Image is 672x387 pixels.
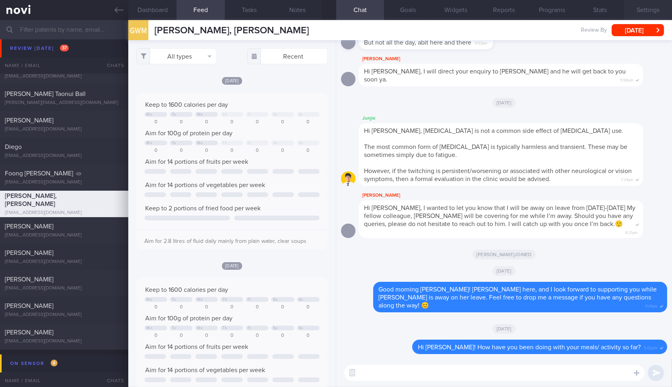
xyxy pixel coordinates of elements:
div: [EMAIL_ADDRESS][DOMAIN_NAME] [5,285,123,291]
div: On sensor [8,358,60,369]
div: 0 [246,119,269,125]
div: Sa [273,141,277,145]
div: We [197,112,203,117]
span: Aim for 100g of protein per day [145,130,232,136]
span: [DATE] [493,98,516,108]
div: Mo [146,141,152,145]
span: But not all the day, abit here and there [364,39,472,46]
span: Aim for 14 portions of fruits per week [145,159,248,165]
div: We [197,297,203,302]
span: Hi [PERSON_NAME], I wanted to let you know that I will be away on leave from [DATE]-[DATE] My fel... [364,205,636,227]
div: Su [299,141,303,145]
div: 0 [220,333,243,339]
div: 0 [195,119,218,125]
div: 0 [144,148,167,154]
div: Su [299,297,303,302]
div: Fr [248,112,251,117]
span: Aim for 14 portions of vegetables per week [145,182,265,188]
div: Sa [273,297,277,302]
span: Hi [PERSON_NAME], I will direct your enquiry to [PERSON_NAME] and he will get back to you soon ya. [364,68,626,83]
div: Sa [273,326,277,330]
span: 8:21am [625,228,637,236]
span: Keep to 1600 calories per day [145,287,228,293]
span: Keep to 1600 calories per day [145,102,228,108]
div: 0 [195,333,218,339]
span: [PERSON_NAME] [5,250,53,256]
div: [PERSON_NAME] [359,54,667,64]
div: 0 [271,148,294,154]
span: [PERSON_NAME], [PERSON_NAME] [154,26,309,35]
span: 5:02pm [644,343,658,351]
div: 0 [246,148,269,154]
div: [EMAIL_ADDRESS][DOMAIN_NAME] [5,259,123,265]
div: 0 [220,148,243,154]
div: Su [299,112,303,117]
div: Su [299,326,303,330]
span: Aim for 14 portions of fruits per week [145,344,248,350]
div: Tu [172,297,176,302]
div: 0 [144,304,167,310]
div: 0 [220,304,243,310]
span: [PERSON_NAME] Taonui Ball [5,91,86,97]
div: 0 [297,333,320,339]
div: [EMAIL_ADDRESS][DOMAIN_NAME] [5,232,123,238]
span: 11:58am [620,75,633,83]
span: Aim for 100g of protein per day [145,315,232,322]
div: Mo [146,326,152,330]
div: 0 [271,119,294,125]
div: Tu [172,141,176,145]
div: Junjie [359,114,667,123]
span: [DATE] [493,324,516,334]
div: [EMAIL_ADDRESS][DOMAIN_NAME] [5,338,123,344]
div: Tu [172,112,176,117]
span: 11:53am [475,39,488,46]
span: 7:24am [621,175,633,183]
span: Diego [5,144,22,150]
span: Aim for 2.8 litres of fluid daily mainly from plain water, clear soups [144,238,306,244]
div: 0 [144,119,167,125]
span: 4 [51,360,58,367]
span: Foong [PERSON_NAME] [5,170,73,177]
div: Mo [146,297,152,302]
span: [DATE] [493,266,516,276]
span: [PERSON_NAME] [5,223,53,230]
div: Fr [248,326,251,330]
div: Fr [248,141,251,145]
div: 0 [170,148,193,154]
span: [PERSON_NAME] [5,276,53,283]
div: Sa [273,112,277,117]
span: [PERSON_NAME], [PERSON_NAME] [5,193,57,207]
div: [EMAIL_ADDRESS][DOMAIN_NAME] [5,126,123,132]
div: 0 [297,304,320,310]
span: Hi [PERSON_NAME], [MEDICAL_DATA] is not a common side effect of [MEDICAL_DATA] use. [364,128,624,134]
span: [DATE] [222,77,242,85]
div: [EMAIL_ADDRESS][DOMAIN_NAME] [5,47,123,53]
div: Tu [172,326,176,330]
div: [EMAIL_ADDRESS][DOMAIN_NAME] [5,179,123,185]
div: 0 [170,119,193,125]
div: 0 [195,304,218,310]
div: 0 [297,148,320,154]
div: 0 [195,148,218,154]
span: However, if the twitching is persistent/worsening or associated with other neurological or vision... [364,168,632,182]
span: Keep to 2 portions of fried food per week [145,205,261,212]
div: [EMAIL_ADDRESS][DOMAIN_NAME] [5,210,123,216]
div: 0 [297,119,320,125]
span: [PERSON_NAME] [5,64,53,71]
div: 0 [170,304,193,310]
span: Review By [581,27,607,34]
div: [PERSON_NAME] [359,191,667,200]
span: Good morning [PERSON_NAME]! [PERSON_NAME] here, and I look forward to supporting you while [PERSO... [379,286,657,309]
div: We [197,326,203,330]
div: 0 [144,333,167,339]
div: [EMAIL_ADDRESS][DOMAIN_NAME] [5,312,123,318]
span: [PERSON_NAME] [5,117,53,124]
div: Th [222,326,227,330]
div: Th [222,112,227,117]
div: 0 [246,304,269,310]
span: [PERSON_NAME] [5,303,53,309]
div: 0 [271,304,294,310]
span: Imaizumi [PERSON_NAME] [5,38,80,44]
button: [DATE] [612,24,664,36]
button: All types [136,48,217,64]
